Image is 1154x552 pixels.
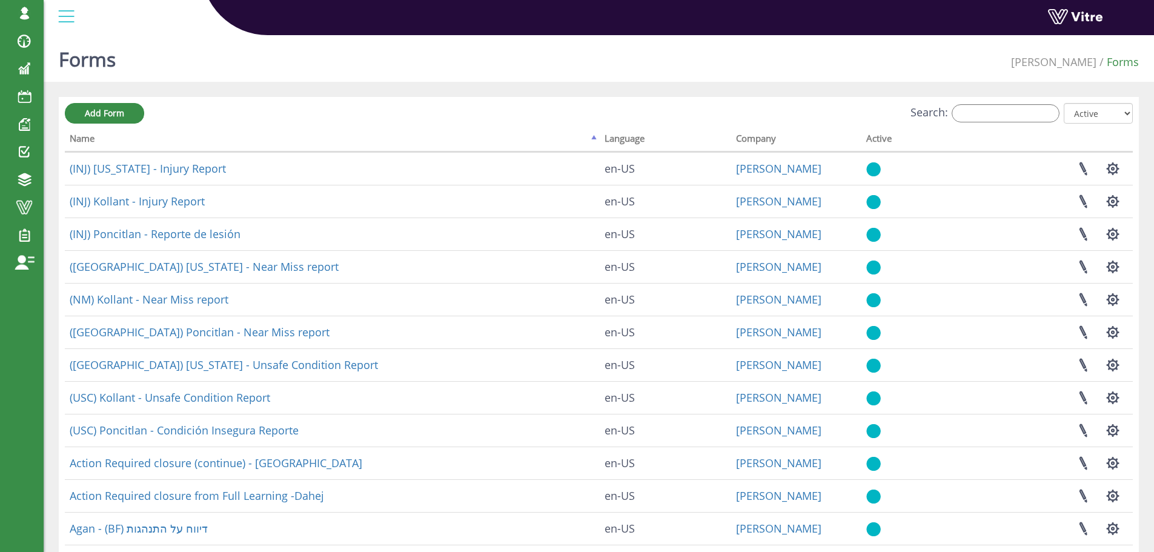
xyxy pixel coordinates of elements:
a: (INJ) Kollant - Injury Report [70,194,205,208]
a: [PERSON_NAME] [736,456,821,470]
a: [PERSON_NAME] [736,390,821,405]
img: yes [866,391,881,406]
a: [PERSON_NAME] [736,292,821,307]
a: [PERSON_NAME] [736,259,821,274]
td: en-US [600,185,731,218]
a: (INJ) Poncitlan - Reporte de lesión [70,227,240,241]
th: Name: activate to sort column descending [65,129,600,152]
input: Search: [952,104,1059,122]
a: Action Required closure from Full Learning -Dahej [70,488,324,503]
a: [PERSON_NAME] [736,325,821,339]
a: ([GEOGRAPHIC_DATA]) Poncitlan - Near Miss report [70,325,330,339]
a: (INJ) [US_STATE] - Injury Report [70,161,226,176]
a: Agan - (BF) דיווח על התנהגות [70,521,208,536]
a: Add Form [65,103,144,124]
a: [PERSON_NAME] [736,161,821,176]
td: en-US [600,250,731,283]
a: [PERSON_NAME] [736,194,821,208]
a: [PERSON_NAME] [736,227,821,241]
h1: Forms [59,30,116,82]
a: [PERSON_NAME] [736,521,821,536]
td: en-US [600,152,731,185]
td: en-US [600,414,731,447]
a: [PERSON_NAME] [736,488,821,503]
a: ([GEOGRAPHIC_DATA]) [US_STATE] - Unsafe Condition Report [70,357,378,372]
img: yes [866,227,881,242]
td: en-US [600,512,731,545]
img: yes [866,293,881,308]
img: yes [866,162,881,177]
a: Action Required closure (continue) - [GEOGRAPHIC_DATA] [70,456,362,470]
img: yes [866,358,881,373]
span: Add Form [85,107,124,119]
td: en-US [600,479,731,512]
td: en-US [600,348,731,381]
img: yes [866,522,881,537]
a: [PERSON_NAME] [736,423,821,437]
td: en-US [600,283,731,316]
a: [PERSON_NAME] [1011,55,1096,69]
td: en-US [600,381,731,414]
th: Company [731,129,861,152]
a: (USC) Kollant - Unsafe Condition Report [70,390,270,405]
a: (NM) Kollant - Near Miss report [70,292,228,307]
img: yes [866,195,881,210]
th: Active [861,129,952,152]
td: en-US [600,218,731,250]
th: Language [600,129,731,152]
li: Forms [1096,55,1139,70]
img: yes [866,424,881,439]
a: [PERSON_NAME] [736,357,821,372]
td: en-US [600,316,731,348]
img: yes [866,325,881,341]
img: yes [866,260,881,275]
img: yes [866,456,881,471]
td: en-US [600,447,731,479]
img: yes [866,489,881,504]
a: ([GEOGRAPHIC_DATA]) [US_STATE] - Near Miss report [70,259,339,274]
a: (USC) Poncitlan - Condición Insegura Reporte [70,423,299,437]
label: Search: [910,104,1059,122]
